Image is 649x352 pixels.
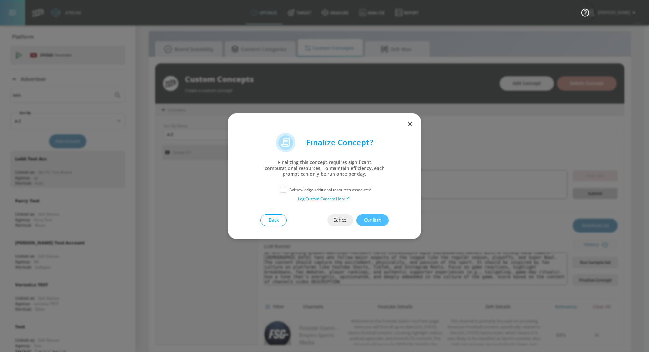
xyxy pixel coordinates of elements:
p: Acknowledge additional resources associated [289,187,371,193]
a: Log Custom Concept Here [298,196,351,202]
button: Cancel [327,214,353,226]
p: Finalize Concept? [306,138,373,147]
p: Finalizing this concept requires significant computational resources. To maintain efficiency, eac... [264,160,385,177]
button: Open Resource Center [576,3,594,21]
button: Back [260,214,287,226]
